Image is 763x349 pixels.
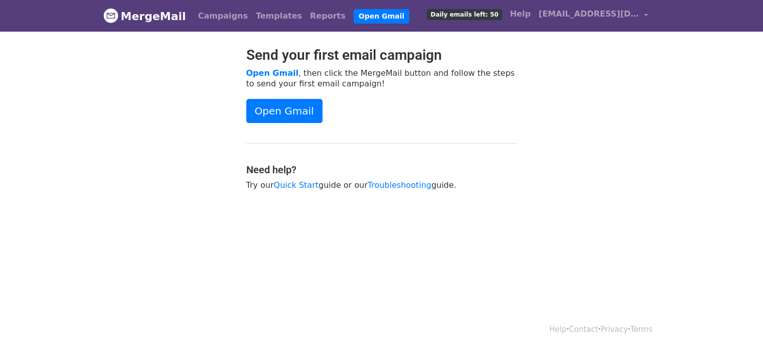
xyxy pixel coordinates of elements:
[252,6,306,26] a: Templates
[600,325,628,334] a: Privacy
[103,6,186,27] a: MergeMail
[194,6,252,26] a: Campaigns
[549,325,566,334] a: Help
[246,47,517,64] h2: Send your first email campaign
[423,4,506,24] a: Daily emails left: 50
[246,68,298,78] a: Open Gmail
[274,180,319,190] a: Quick Start
[535,4,652,28] a: [EMAIL_ADDRESS][DOMAIN_NAME]
[354,9,409,24] a: Open Gmail
[246,164,517,176] h4: Need help?
[306,6,350,26] a: Reports
[427,9,502,20] span: Daily emails left: 50
[569,325,598,334] a: Contact
[246,99,323,123] a: Open Gmail
[246,68,517,89] p: , then click the MergeMail button and follow the steps to send your first email campaign!
[630,325,652,334] a: Terms
[368,180,431,190] a: Troubleshooting
[103,8,118,23] img: MergeMail logo
[246,180,517,190] p: Try our guide or our guide.
[539,8,639,20] span: [EMAIL_ADDRESS][DOMAIN_NAME]
[506,4,535,24] a: Help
